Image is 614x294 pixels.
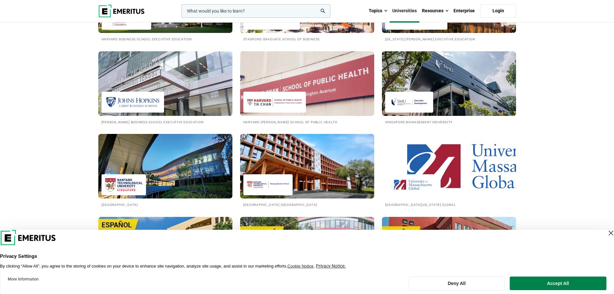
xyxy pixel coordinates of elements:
img: Singapore Management University [388,95,430,109]
h2: [US_STATE] [PERSON_NAME] Executive Education [385,36,513,42]
img: Harvard T.H. Chan School of Public Health [247,95,303,109]
h2: [GEOGRAPHIC_DATA] [102,202,229,207]
a: Universities We Work With Nanyang Technological University Nanyang Business School [GEOGRAPHIC_DA... [240,134,374,207]
a: Universities We Work With Johns Hopkins Carey Business School Executive Education [PERSON_NAME] B... [98,51,232,125]
img: Universities We Work With [382,51,516,116]
img: Universities We Work With [382,217,516,281]
h2: Harvard [PERSON_NAME] School of Public Health [243,119,371,125]
img: Universities We Work With [98,217,232,281]
h2: Harvard Business School Executive Education [102,36,229,42]
h2: [GEOGRAPHIC_DATA][US_STATE] Global [385,202,513,207]
a: Universities We Work With Harvard T.H. Chan School of Public Health Harvard [PERSON_NAME] School ... [240,51,374,125]
a: Universities We Work With University of Massachusetts Global [GEOGRAPHIC_DATA][US_STATE] Global [382,134,516,207]
a: Universities We Work With EGADE Business School EGADE Business School [382,217,516,290]
a: Login [481,4,516,18]
img: University of Massachusetts Global [388,177,437,192]
img: Universities We Work With [98,51,232,116]
img: Universities We Work With [382,134,516,198]
img: Johns Hopkins Carey Business School Executive Education [105,95,161,109]
img: Universities We Work With [233,48,381,119]
a: Universities We Work With Singapore Management University Singapore Management University [382,51,516,125]
a: Universities We Work With Nanyang Technological University [GEOGRAPHIC_DATA] [98,134,232,207]
img: Universities We Work With [240,134,374,198]
h2: [PERSON_NAME] Business School Executive Education [102,119,229,125]
h2: Stanford Graduate School of Business [243,36,371,42]
img: Nanyang Technological University [105,177,143,192]
a: Universities We Work With IPADE IPADE [98,217,232,290]
img: Universities We Work With [98,134,232,198]
a: Universities We Work With Insper Insper [240,217,374,290]
h2: Singapore Management University [385,119,513,125]
img: Nanyang Technological University Nanyang Business School [247,177,289,192]
input: woocommerce-product-search-field-0 [181,4,330,18]
img: Universities We Work With [240,217,374,281]
h2: [GEOGRAPHIC_DATA] [GEOGRAPHIC_DATA] [243,202,371,207]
